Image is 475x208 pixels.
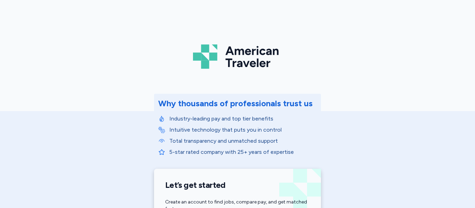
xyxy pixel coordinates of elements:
img: Logo [193,42,282,72]
div: Why thousands of professionals trust us [158,98,313,109]
p: 5-star rated company with 25+ years of expertise [169,148,317,156]
h1: Let’s get started [165,180,310,190]
p: Intuitive technology that puts you in control [169,126,317,134]
p: Total transparency and unmatched support [169,137,317,145]
p: Industry-leading pay and top tier benefits [169,115,317,123]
